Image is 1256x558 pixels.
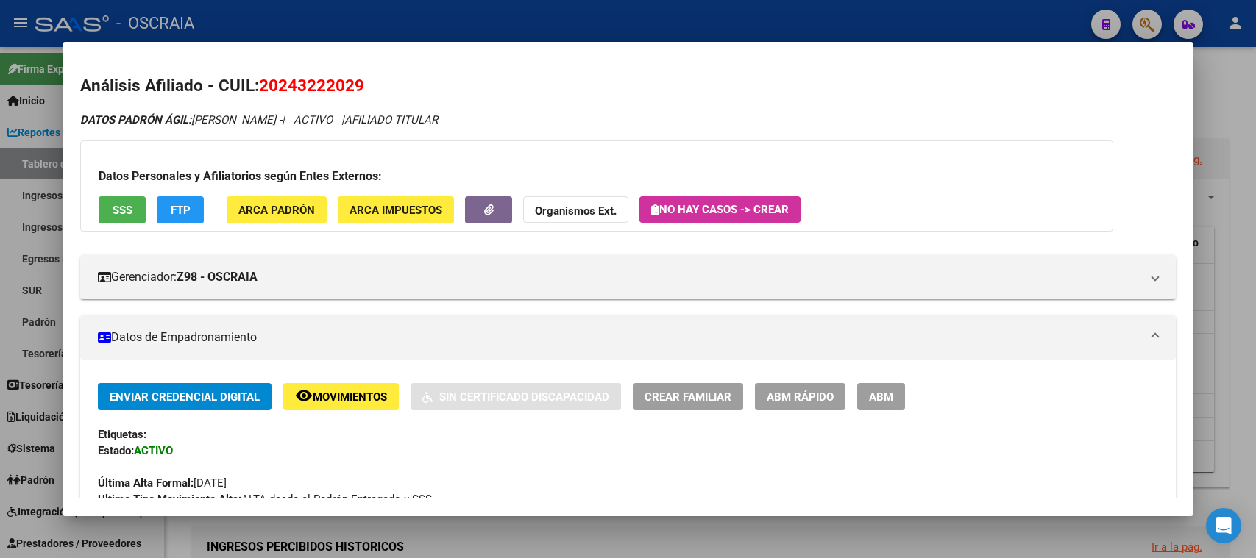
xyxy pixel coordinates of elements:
[767,390,834,404] span: ABM Rápido
[171,204,191,217] span: FTP
[523,196,628,223] button: Organismos Ext.
[110,390,260,404] span: Enviar Credencial Digital
[645,390,731,404] span: Crear Familiar
[313,390,387,404] span: Movimientos
[134,444,173,457] strong: ACTIVO
[98,383,272,410] button: Enviar Credencial Digital
[98,493,432,506] span: ALTA desde el Padrón Entregado x SSS
[639,196,801,223] button: No hay casos -> Crear
[98,268,1140,286] mat-panel-title: Gerenciador:
[283,383,399,410] button: Movimientos
[80,113,438,126] i: | ACTIVO |
[98,428,146,441] strong: Etiquetas:
[80,113,282,126] span: [PERSON_NAME] -
[157,196,204,223] button: FTP
[98,329,1140,346] mat-panel-title: Datos de Empadronamiento
[98,493,241,506] strong: Ultimo Tipo Movimiento Alta:
[857,383,905,410] button: ABM
[80,74,1175,99] h2: Análisis Afiliado - CUIL:
[177,268,258,286] strong: Z98 - OSCRAIA
[755,383,845,410] button: ABM Rápido
[98,444,134,457] strong: Estado:
[238,204,315,217] span: ARCA Padrón
[99,196,146,223] button: SSS
[99,168,1095,185] h3: Datos Personales y Afiliatorios según Entes Externos:
[80,315,1175,360] mat-expansion-panel-header: Datos de Empadronamiento
[338,196,454,223] button: ARCA Impuestos
[1206,508,1241,543] div: Open Intercom Messenger
[344,113,438,126] span: AFILIADO TITULAR
[113,204,132,217] span: SSS
[535,204,617,218] strong: Organismos Ext.
[411,383,621,410] button: Sin Certificado Discapacidad
[651,203,789,216] span: No hay casos -> Crear
[259,76,364,95] span: 20243222029
[869,390,893,404] span: ABM
[98,476,227,490] span: [DATE]
[98,476,194,490] strong: Última Alta Formal:
[227,196,327,223] button: ARCA Padrón
[80,113,191,126] strong: DATOS PADRÓN ÁGIL:
[295,387,313,404] mat-icon: remove_red_eye
[439,390,609,404] span: Sin Certificado Discapacidad
[633,383,743,410] button: Crear Familiar
[80,255,1175,299] mat-expansion-panel-header: Gerenciador:Z98 - OSCRAIA
[350,204,442,217] span: ARCA Impuestos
